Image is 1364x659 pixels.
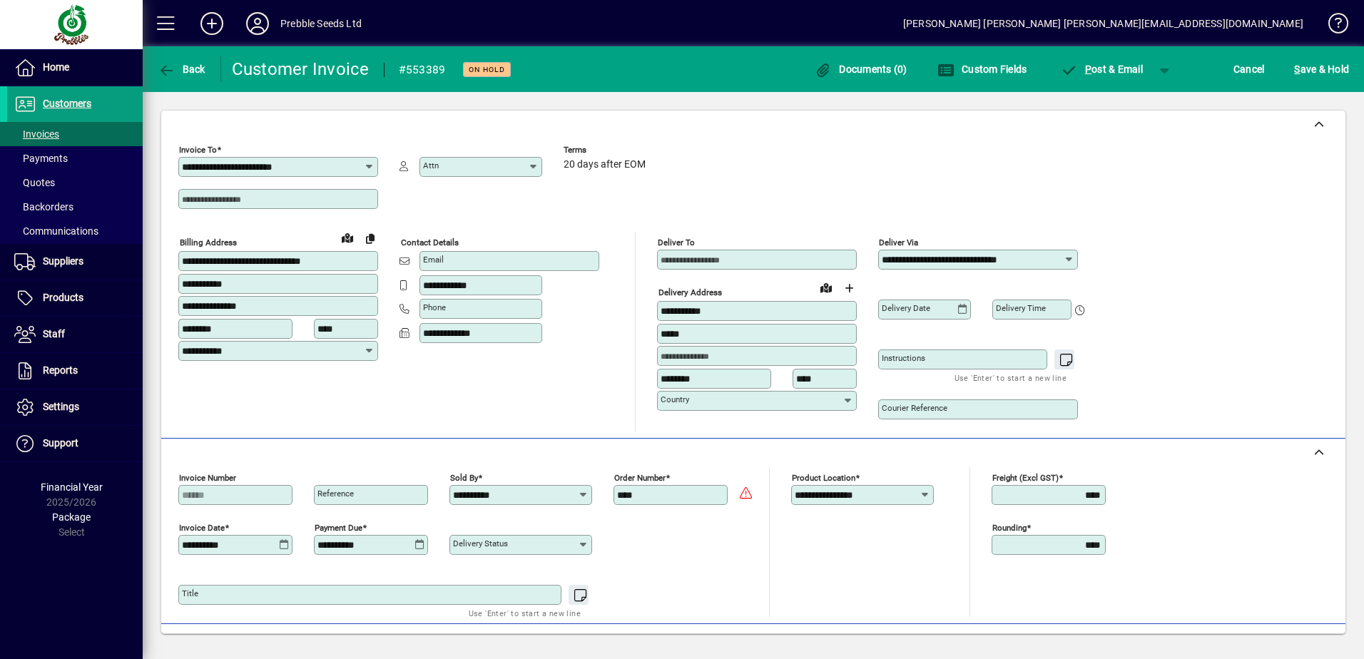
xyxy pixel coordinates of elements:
a: Suppliers [7,244,143,280]
span: Back [158,63,205,75]
button: Profile [235,11,280,36]
mat-label: Payment due [315,523,362,533]
span: Support [43,437,78,449]
mat-label: Instructions [882,353,925,363]
a: Staff [7,317,143,352]
a: View on map [815,276,838,299]
span: Invoices [14,128,59,140]
mat-label: Reference [317,489,354,499]
span: 20 days after EOM [564,159,646,170]
span: Package [52,511,91,523]
button: Save & Hold [1291,56,1353,82]
span: Product History [855,633,928,655]
div: Customer Invoice [232,58,370,81]
a: Payments [7,146,143,170]
mat-label: Delivery date [882,303,930,313]
span: Quotes [14,177,55,188]
span: Staff [43,328,65,339]
span: Terms [564,145,649,155]
button: Back [154,56,209,82]
a: Settings [7,389,143,425]
span: Customers [43,98,91,109]
span: Reports [43,364,78,376]
mat-label: Freight (excl GST) [992,473,1059,483]
span: Documents (0) [815,63,907,75]
mat-label: Deliver To [658,237,695,247]
a: Knowledge Base [1318,3,1346,49]
mat-label: Deliver via [879,237,918,247]
a: Quotes [7,170,143,195]
a: View on map [336,226,359,249]
mat-label: Invoice number [179,473,236,483]
mat-label: Product location [792,473,855,483]
div: #553389 [399,58,446,81]
mat-label: Order number [614,473,666,483]
mat-hint: Use 'Enter' to start a new line [955,369,1067,386]
mat-hint: Use 'Enter' to start a new line [469,605,581,621]
span: Settings [43,401,79,412]
button: Product [1241,631,1313,657]
span: ost & Email [1060,63,1143,75]
span: Financial Year [41,481,103,493]
span: Product [1248,633,1306,655]
span: Custom Fields [937,63,1027,75]
span: P [1085,63,1091,75]
span: S [1294,63,1300,75]
mat-label: Delivery time [996,303,1046,313]
button: Post & Email [1053,56,1150,82]
a: Products [7,280,143,316]
a: Home [7,50,143,86]
a: Communications [7,219,143,243]
mat-label: Attn [423,160,439,170]
span: Communications [14,225,98,237]
mat-label: Sold by [450,473,478,483]
mat-label: Rounding [992,523,1027,533]
mat-label: Invoice To [179,145,217,155]
button: Documents (0) [811,56,911,82]
a: Invoices [7,122,143,146]
div: [PERSON_NAME] [PERSON_NAME] [PERSON_NAME][EMAIL_ADDRESS][DOMAIN_NAME] [903,12,1303,35]
button: Copy to Delivery address [359,227,382,250]
span: Payments [14,153,68,164]
span: Products [43,292,83,303]
a: Support [7,426,143,461]
span: ave & Hold [1294,58,1349,81]
span: On hold [469,65,505,74]
mat-label: Delivery status [453,538,508,548]
a: Reports [7,353,143,389]
mat-label: Invoice date [179,523,225,533]
mat-label: Email [423,255,444,265]
div: Prebble Seeds Ltd [280,12,362,35]
button: Product History [850,631,934,657]
button: Cancel [1230,56,1268,82]
mat-label: Courier Reference [882,403,947,413]
app-page-header-button: Back [143,56,221,82]
span: Backorders [14,201,73,213]
span: Home [43,61,69,73]
span: Suppliers [43,255,83,267]
span: Cancel [1233,58,1265,81]
button: Choose address [838,277,860,300]
mat-label: Phone [423,302,446,312]
mat-label: Title [182,588,198,598]
mat-label: Country [661,394,689,404]
button: Add [189,11,235,36]
button: Custom Fields [934,56,1031,82]
a: Backorders [7,195,143,219]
